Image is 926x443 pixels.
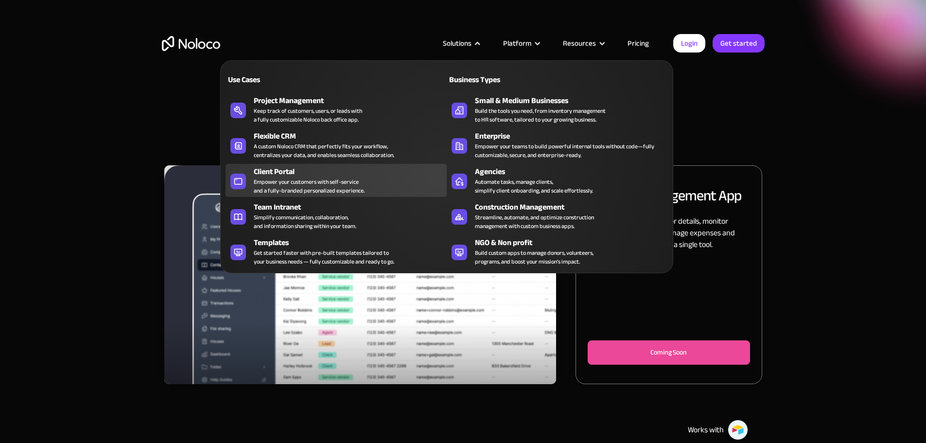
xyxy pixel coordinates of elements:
[254,201,451,213] div: Team Intranet
[491,37,551,50] div: Platform
[475,177,593,195] div: Automate tasks, manage clients, simplify client onboarding, and scale effortlessly.
[447,68,668,90] a: Business Types
[447,199,668,232] a: Construction ManagementStreamline, automate, and optimize constructionmanagement with custom busi...
[254,130,451,142] div: Flexible CRM
[254,237,451,248] div: Templates
[164,165,557,384] div: carousel
[728,420,748,440] img: Airtable
[254,166,451,177] div: Client Portal
[226,68,447,90] a: Use Cases
[673,34,705,53] a: Login
[254,95,451,106] div: Project Management
[604,347,734,358] div: Coming Soon
[475,142,663,159] div: Empower your teams to build powerful internal tools without code—fully customizable, secure, and ...
[475,237,672,248] div: NGO & Non profit
[475,213,594,230] div: Streamline, automate, and optimize construction management with custom business apps.
[226,128,447,161] a: Flexible CRMA custom Noloco CRM that perfectly fits your workflow,centralizes your data, and enab...
[164,165,557,384] div: 1 of 3
[688,424,724,436] div: Works with
[443,37,472,50] div: Solutions
[615,37,661,50] a: Pricing
[475,166,672,177] div: Agencies
[447,93,668,126] a: Small & Medium BusinessesBuild the tools you need, from inventory managementto HR software, tailo...
[254,177,365,195] div: Empower your customers with self-service and a fully-branded personalized experience.
[226,164,447,197] a: Client PortalEmpower your customers with self-serviceand a fully-branded personalized experience.
[226,93,447,126] a: Project ManagementKeep track of customers, users, or leads witha fully customizable Noloco back o...
[226,74,332,86] div: Use Cases
[475,130,672,142] div: Enterprise
[226,199,447,232] a: Team IntranetSimplify communication, collaboration,and information sharing within your team.
[447,74,553,86] div: Business Types
[475,106,606,124] div: Build the tools you need, from inventory management to HR software, tailored to your growing busi...
[475,95,672,106] div: Small & Medium Businesses
[254,106,362,124] div: Keep track of customers, users, or leads with a fully customizable Noloco back office app.
[254,248,394,266] div: Get started faster with pre-built templates tailored to your business needs — fully customizable ...
[713,34,765,53] a: Get started
[551,37,615,50] div: Resources
[226,235,447,268] a: TemplatesGet started faster with pre-built templates tailored toyour business needs — fully custo...
[447,128,668,161] a: EnterpriseEmpower your teams to build powerful internal tools without code—fully customizable, se...
[254,213,356,230] div: Simplify communication, collaboration, and information sharing within your team.
[162,36,220,51] a: home
[475,201,672,213] div: Construction Management
[475,248,594,266] div: Build custom apps to manage donors, volunteers, programs, and boost your mission’s impact.
[447,164,668,197] a: AgenciesAutomate tasks, manage clients,simplify client onboarding, and scale effortlessly.
[503,37,531,50] div: Platform
[220,47,673,273] nav: Solutions
[254,142,394,159] div: A custom Noloco CRM that perfectly fits your workflow, centralizes your data, and enables seamles...
[447,235,668,268] a: NGO & Non profitBuild custom apps to manage donors, volunteers,programs, and boost your mission’s...
[563,37,596,50] div: Resources
[431,37,491,50] div: Solutions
